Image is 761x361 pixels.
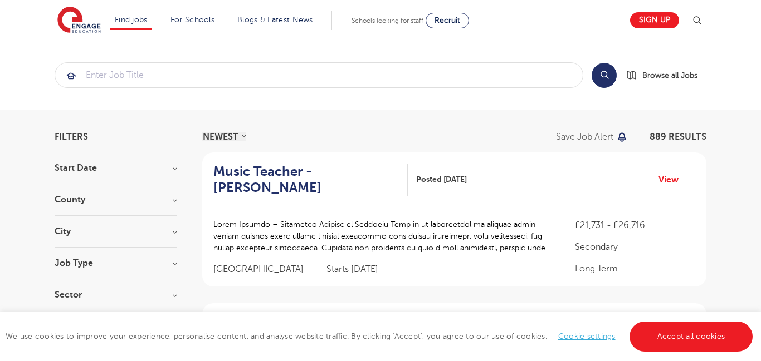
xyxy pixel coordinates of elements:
button: Save job alert [556,132,628,141]
p: Long Term [575,262,695,275]
h2: Music Teacher - [PERSON_NAME] [213,164,399,196]
span: 889 RESULTS [650,132,706,142]
a: Sign up [630,12,679,28]
span: We use cookies to improve your experience, personalise content, and analyse website traffic. By c... [6,332,755,340]
a: Blogs & Latest News [237,16,313,24]
h3: City [55,227,177,236]
p: Lorem Ipsumdo – Sitametco Adipisc el Seddoeiu Temp in ut laboreetdol ma aliquae admin veniam quis... [213,219,553,254]
h3: County [55,195,177,204]
h3: Sector [55,290,177,299]
p: £21,731 - £26,716 [575,219,695,232]
a: Cookie settings [558,332,616,340]
span: [GEOGRAPHIC_DATA] [213,264,315,275]
a: Browse all Jobs [626,69,706,82]
h3: Job Type [55,259,177,268]
a: Accept all cookies [630,322,753,352]
span: Posted [DATE] [416,174,467,185]
h3: Start Date [55,164,177,172]
a: View [658,172,687,187]
span: Filters [55,132,88,141]
span: Recruit [435,16,460,24]
a: Recruit [426,13,469,28]
p: Starts [DATE] [326,264,378,275]
a: Find jobs [115,16,148,24]
span: Browse all Jobs [642,69,697,82]
span: Schools looking for staff [352,17,423,24]
a: Music Teacher - [PERSON_NAME] [213,164,408,196]
a: For Schools [170,16,214,24]
p: Save job alert [556,132,613,141]
input: Submit [55,63,583,87]
img: Engage Education [57,7,101,34]
p: Secondary [575,240,695,254]
button: Search [592,63,617,88]
div: Submit [55,62,583,88]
